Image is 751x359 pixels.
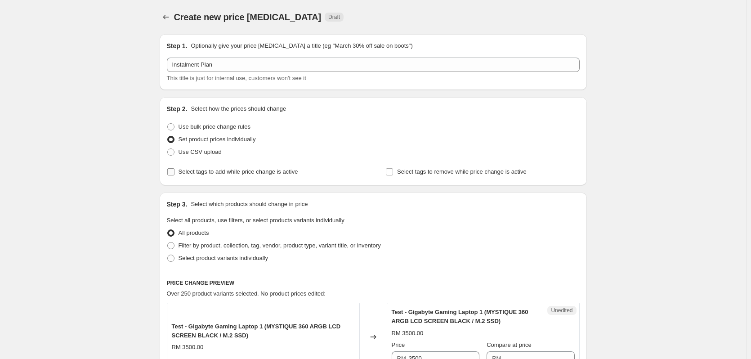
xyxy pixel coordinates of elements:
span: Set product prices individually [179,136,256,143]
div: RM 3500.00 [172,343,204,352]
span: Use CSV upload [179,148,222,155]
button: Price change jobs [160,11,172,23]
p: Optionally give your price [MEDICAL_DATA] a title (eg "March 30% off sale on boots") [191,41,412,50]
span: Test - Gigabyte Gaming Laptop 1 (MYSTIQUE 360 ARGB LCD SCREEN BLACK / M.2 SSD) [172,323,341,339]
h2: Step 2. [167,104,188,113]
h2: Step 1. [167,41,188,50]
span: Use bulk price change rules [179,123,250,130]
span: Unedited [551,307,572,314]
h2: Step 3. [167,200,188,209]
input: 30% off holiday sale [167,58,580,72]
span: Select all products, use filters, or select products variants individually [167,217,344,224]
span: This title is just for internal use, customers won't see it [167,75,306,81]
span: Draft [328,13,340,21]
div: RM 3500.00 [392,329,424,338]
span: Select tags to add while price change is active [179,168,298,175]
span: Over 250 product variants selected. No product prices edited: [167,290,326,297]
span: Create new price [MEDICAL_DATA] [174,12,322,22]
span: Filter by product, collection, tag, vendor, product type, variant title, or inventory [179,242,381,249]
span: Select tags to remove while price change is active [397,168,527,175]
span: All products [179,229,209,236]
p: Select how the prices should change [191,104,286,113]
span: Test - Gigabyte Gaming Laptop 1 (MYSTIQUE 360 ARGB LCD SCREEN BLACK / M.2 SSD) [392,309,528,324]
span: Select product variants individually [179,255,268,261]
p: Select which products should change in price [191,200,308,209]
span: Price [392,341,405,348]
span: Compare at price [487,341,532,348]
h6: PRICE CHANGE PREVIEW [167,279,580,287]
